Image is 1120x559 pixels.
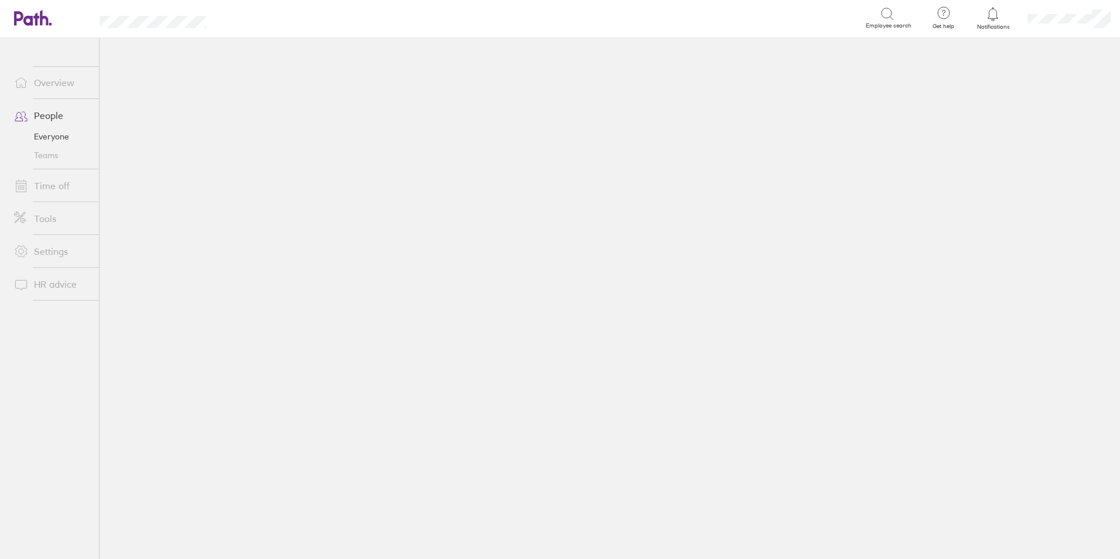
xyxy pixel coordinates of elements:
a: Overview [5,71,99,94]
a: Teams [5,146,99,165]
span: Notifications [974,23,1012,30]
a: Everyone [5,127,99,146]
a: Tools [5,207,99,230]
a: People [5,104,99,127]
a: HR advice [5,272,99,296]
a: Time off [5,174,99,197]
a: Notifications [974,6,1012,30]
span: Get help [924,23,962,30]
a: Settings [5,240,99,263]
div: Search [238,12,268,23]
span: Employee search [866,22,911,29]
